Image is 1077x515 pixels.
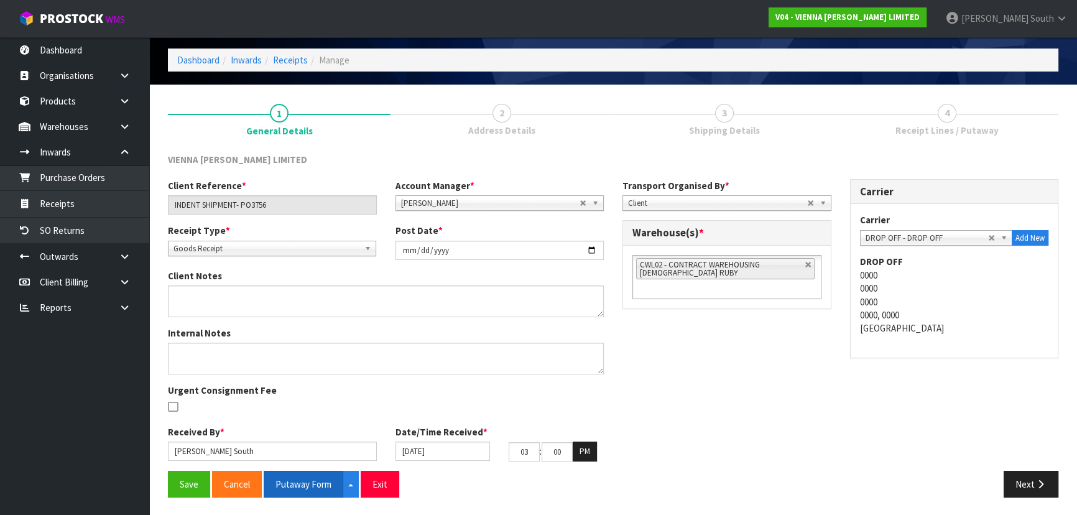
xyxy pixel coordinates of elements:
input: MM [542,442,573,462]
a: V04 - VIENNA [PERSON_NAME] LIMITED [769,7,927,27]
span: Client [628,196,807,211]
label: Account Manager [395,179,474,192]
span: South [1030,12,1054,24]
h3: Warehouse(s) [632,227,821,239]
span: General Details [168,144,1058,507]
address: 0000 0000 0000 0000, 0000 [GEOGRAPHIC_DATA] [860,255,1049,335]
label: Internal Notes [168,327,231,340]
span: VIENNA [PERSON_NAME] LIMITED [168,154,307,165]
label: Receipt Type [168,224,230,237]
span: [PERSON_NAME] [401,196,580,211]
span: Address Details [468,124,535,137]
label: Client Reference [168,179,246,192]
span: [PERSON_NAME] [961,12,1028,24]
img: cube-alt.png [19,11,34,26]
span: ProStock [40,11,103,27]
span: DROP OFF - DROP OFF [866,231,989,246]
a: Receipts [273,54,308,66]
span: Shipping Details [689,124,760,137]
strong: V04 - VIENNA [PERSON_NAME] LIMITED [775,12,920,22]
label: Carrier [860,213,890,226]
input: Client Reference [168,195,377,215]
button: Next [1004,471,1058,498]
button: Cancel [212,471,262,498]
label: Received By [168,425,224,438]
span: 1 [270,104,289,123]
input: HH [509,442,540,462]
label: Client Notes [168,269,222,282]
span: 3 [715,104,734,123]
button: Save [168,471,210,498]
td: : [540,442,542,462]
span: CWL02 - CONTRACT WAREHOUSING [DEMOGRAPHIC_DATA] RUBY [640,259,760,278]
button: Exit [361,471,399,498]
span: Manage [319,54,349,66]
label: Transport Organised By [622,179,729,192]
button: Putaway Form [264,471,343,498]
a: Inwards [231,54,262,66]
label: Post Date [395,224,443,237]
span: 2 [492,104,511,123]
a: Dashboard [177,54,220,66]
span: General Details [246,124,313,137]
span: Goods Receipt [173,241,359,256]
small: WMS [106,14,125,26]
label: Date/Time Received [395,425,488,438]
label: Urgent Consignment Fee [168,384,277,397]
h3: Carrier [860,186,1049,198]
button: Add New [1012,230,1048,246]
span: Receipt Lines / Putaway [895,124,999,137]
span: 4 [938,104,956,123]
input: Date/Time received [395,442,491,461]
strong: DROP OFF [860,256,903,267]
button: PM [573,442,597,462]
